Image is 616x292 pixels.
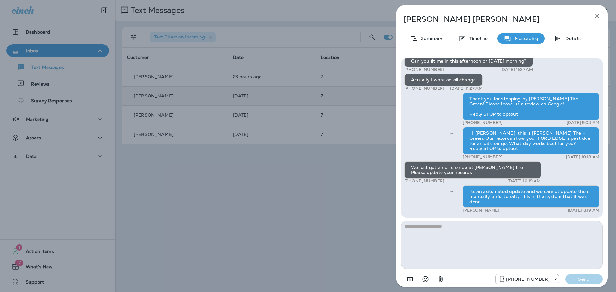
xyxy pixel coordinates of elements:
[463,208,499,213] p: [PERSON_NAME]
[463,154,503,160] p: [PHONE_NUMBER]
[404,55,533,67] div: Can you fit me in this afternoon or [DATE] morning?
[506,277,550,282] p: [PHONE_NUMBER]
[404,74,483,86] div: Actually I want an oil change
[404,86,444,91] p: [PHONE_NUMBER]
[404,179,444,184] p: [PHONE_NUMBER]
[463,120,503,125] p: [PHONE_NUMBER]
[567,120,599,125] p: [DATE] 9:04 AM
[566,154,599,160] p: [DATE] 10:18 AM
[466,36,488,41] p: Timeline
[501,67,533,72] p: [DATE] 11:27 AM
[463,127,599,154] div: Hi [PERSON_NAME], this is [PERSON_NAME] Tire - Green. Our records show your FORD EDGE is past due...
[404,15,579,24] p: [PERSON_NAME] [PERSON_NAME]
[450,188,453,194] span: Sent
[450,86,483,91] p: [DATE] 11:27 AM
[463,185,599,208] div: Its an automated update and we cannot update them manually unfortunalty. It is in the system that...
[418,36,442,41] p: Summary
[568,208,599,213] p: [DATE] 8:19 AM
[404,67,444,72] p: [PHONE_NUMBER]
[562,36,581,41] p: Details
[404,161,541,179] div: We just got an oil change at [PERSON_NAME] tire. Please update your records.
[450,130,453,136] span: Sent
[419,273,432,286] button: Select an emoji
[404,273,416,286] button: Add in a premade template
[507,179,541,184] p: [DATE] 10:19 AM
[496,275,559,283] div: +1 (234) 599-5890
[511,36,538,41] p: Messaging
[463,93,599,120] div: Thank you for stopping by [PERSON_NAME] Tire - Green! Please leave us a review on Google! Reply S...
[450,96,453,101] span: Sent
